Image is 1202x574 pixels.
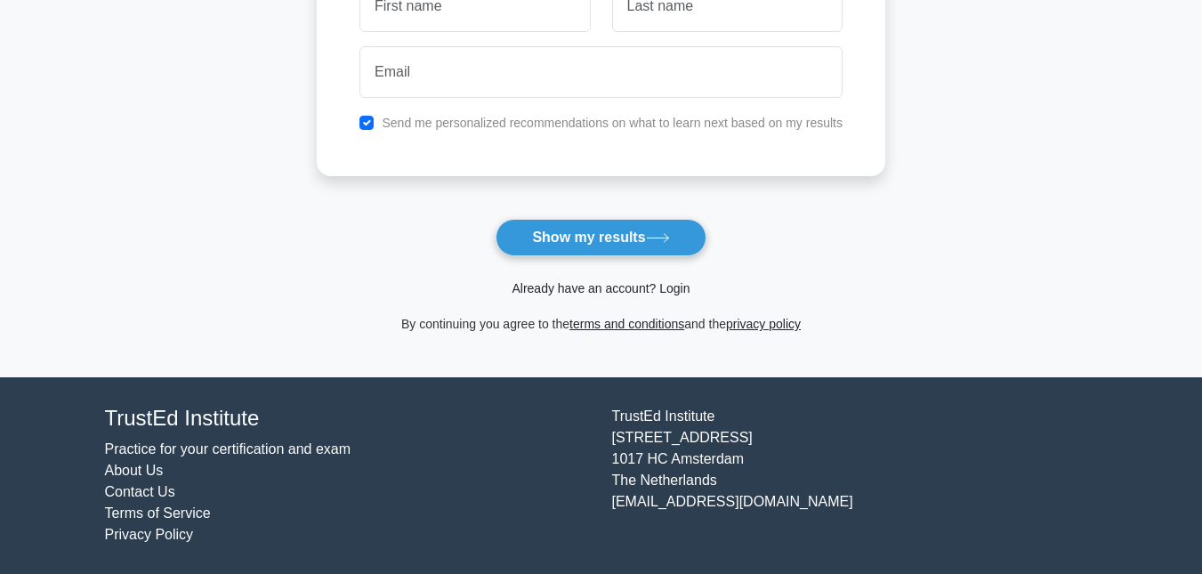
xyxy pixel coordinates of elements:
[601,406,1109,546] div: TrustEd Institute [STREET_ADDRESS] 1017 HC Amsterdam The Netherlands [EMAIL_ADDRESS][DOMAIN_NAME]
[382,116,843,130] label: Send me personalized recommendations on what to learn next based on my results
[569,317,684,331] a: terms and conditions
[105,463,164,478] a: About Us
[726,317,801,331] a: privacy policy
[496,219,706,256] button: Show my results
[105,505,211,521] a: Terms of Service
[105,441,351,457] a: Practice for your certification and exam
[359,46,843,98] input: Email
[306,313,896,335] div: By continuing you agree to the and the
[512,281,690,295] a: Already have an account? Login
[105,406,591,432] h4: TrustEd Institute
[105,527,194,542] a: Privacy Policy
[105,484,175,499] a: Contact Us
